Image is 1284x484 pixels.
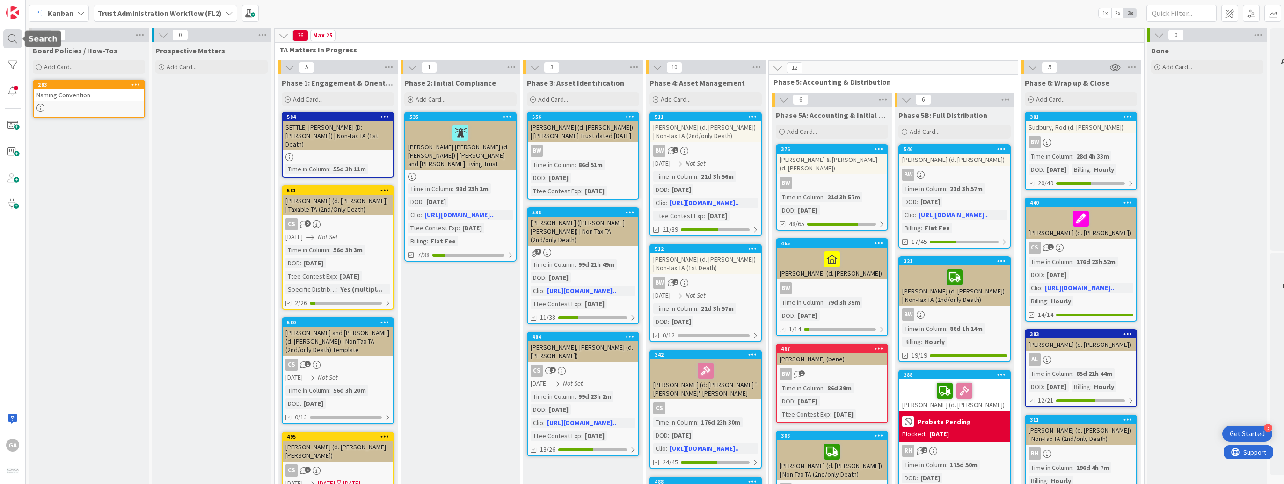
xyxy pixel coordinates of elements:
div: 512[PERSON_NAME] (d. [PERSON_NAME]) | Non-Tax TA (1st Death) [650,245,761,274]
div: DOD [285,258,300,268]
div: Time in Column [780,192,824,202]
div: DOD [531,173,545,183]
div: DOD [653,184,668,195]
span: 36 [292,30,308,41]
a: [URL][DOMAIN_NAME].. [424,211,494,219]
span: : [1090,164,1092,175]
div: 580[PERSON_NAME] and [PERSON_NAME] (d. [PERSON_NAME]) | Non-Tax TA (2nd/only Death) Template [283,318,393,356]
div: Flat Fee [428,236,458,246]
span: : [666,198,667,208]
div: 283 [38,81,144,88]
div: 56d 3h 3m [331,245,365,255]
span: 7/38 [417,250,430,260]
div: DOD [902,197,917,207]
span: 17/45 [912,237,927,247]
span: 14/14 [1038,310,1053,320]
span: 6 [915,94,931,105]
div: 283Naming Convention [34,81,144,101]
span: 0 [172,29,188,41]
div: [DATE] [583,299,607,309]
div: 321 [904,258,1010,264]
div: 495[PERSON_NAME] (d. [PERSON_NAME] [PERSON_NAME]) [283,433,393,462]
span: 48/65 [789,219,804,229]
div: 546 [904,146,1010,153]
div: 511 [650,113,761,121]
div: BW [780,177,792,189]
div: 511 [655,114,761,120]
a: [URL][DOMAIN_NAME].. [919,211,988,219]
div: Time in Column [653,303,697,314]
span: Add Card... [910,127,940,136]
div: Billing [902,337,921,347]
div: 21d 3h 56m [699,171,736,182]
span: Add Card... [787,127,817,136]
div: [DATE] [337,271,362,281]
b: Trust Administration Workflow (FL2) [98,8,222,18]
div: CS [528,365,638,377]
span: Done [1151,46,1169,55]
span: : [668,184,669,195]
div: Hourly [1049,296,1073,306]
span: : [581,186,583,196]
div: 512 [655,246,761,252]
div: 376 [777,145,887,154]
div: 21d 3h 57m [699,303,736,314]
div: Time in Column [653,171,697,182]
span: 0/12 [663,330,675,340]
span: Add Card... [1162,63,1192,71]
span: 20/40 [1038,178,1053,188]
span: : [1072,257,1074,267]
div: Time in Column [285,164,329,174]
div: BW [650,145,761,157]
div: 584 [287,114,393,120]
div: [DATE] [547,272,571,283]
span: : [794,310,795,321]
div: [PERSON_NAME] and [PERSON_NAME] (d. [PERSON_NAME]) | Non-Tax TA (2nd/only Death) Template [283,327,393,356]
div: [DATE] [918,197,942,207]
span: : [915,210,916,220]
span: : [1072,151,1074,161]
div: 467 [781,345,887,352]
div: Time in Column [902,323,946,334]
span: Add Card... [167,63,197,71]
div: Billing [408,236,427,246]
span: : [452,183,453,194]
span: : [329,245,331,255]
div: [PERSON_NAME] (d. [PERSON_NAME]) | Non-Tax TA (2nd/only Death) [899,265,1010,306]
span: : [545,272,547,283]
span: : [794,205,795,215]
span: : [946,323,948,334]
span: : [1047,296,1049,306]
span: Phase 5B: Full Distribution [898,110,987,120]
span: Add Card... [416,95,445,103]
div: BW [780,282,792,294]
span: Phase 2: Initial Compliance [404,78,496,88]
span: : [459,223,460,233]
span: 1 [1048,244,1054,250]
div: 55d 3h 11m [331,164,368,174]
div: 28d 4h 33m [1074,151,1111,161]
span: Kanban [48,7,73,19]
div: [DATE] [460,223,484,233]
div: Clio [653,198,666,208]
div: Clio [531,286,543,296]
div: [DATE] [705,211,730,221]
span: : [1041,283,1043,293]
div: BW [1026,136,1136,148]
div: [PERSON_NAME] (d. [PERSON_NAME]) [1026,207,1136,239]
span: : [704,211,705,221]
div: 342 [650,351,761,359]
h5: Search [29,35,58,44]
div: 381Sudbury, Rod (d. [PERSON_NAME]) [1026,113,1136,133]
div: Time in Column [780,297,824,308]
span: 1 [421,62,437,73]
div: 440 [1026,198,1136,207]
span: TA Matters In Progress [279,45,1132,54]
span: : [423,197,424,207]
div: [PERSON_NAME] ([PERSON_NAME] [PERSON_NAME]) | Non-Tax TA (2nd/only Death) [528,217,638,246]
img: avatar [6,465,19,478]
div: Flat Fee [922,223,952,233]
a: [URL][DOMAIN_NAME].. [1045,284,1114,292]
span: : [824,192,825,202]
div: 535 [405,113,516,121]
